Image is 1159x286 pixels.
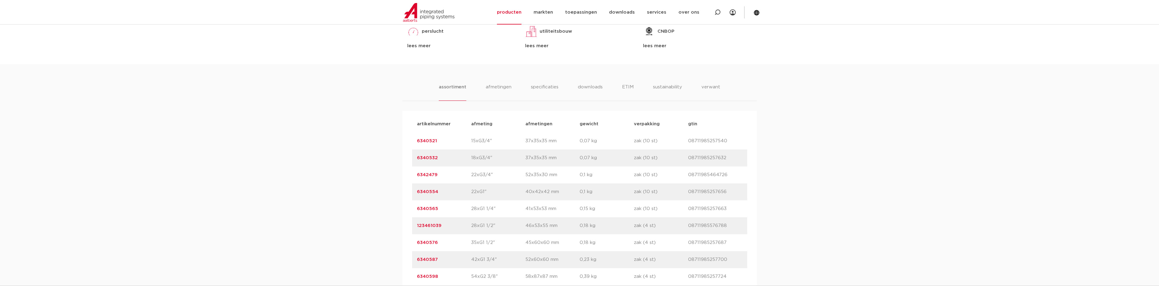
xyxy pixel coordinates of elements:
a: 6340565 [417,206,438,211]
p: 18xG3/4" [471,154,525,162]
p: zak (10 st) [634,188,688,196]
p: 41x53x53 mm [525,205,580,212]
p: 35xG1 1/2" [471,239,525,246]
a: 6340554 [417,189,438,194]
p: 52x60x60 mm [525,256,580,263]
p: 08711985257540 [688,137,742,145]
p: utiliteitsbouw [540,28,572,35]
img: CNBOP [643,25,655,38]
li: afmetingen [486,84,511,101]
p: 37x35x35 mm [525,154,580,162]
p: 08711985257632 [688,154,742,162]
p: CNBOP [658,28,674,35]
p: 08711985257663 [688,205,742,212]
p: 0,39 kg [580,273,634,280]
li: verwant [701,84,720,101]
a: 6340598 [417,274,438,279]
p: 28xG1 1/2" [471,222,525,229]
p: 22xG3/4" [471,171,525,179]
p: zak (10 st) [634,154,688,162]
img: perslucht [407,25,419,38]
p: perslucht [422,28,444,35]
div: lees meer [525,42,634,50]
a: 6340521 [417,139,437,143]
p: 15xG3/4" [471,137,525,145]
p: 37x35x35 mm [525,137,580,145]
p: 0,07 kg [580,137,634,145]
p: 0,18 kg [580,239,634,246]
p: 0,07 kg [580,154,634,162]
p: gtin [688,120,742,128]
p: 08711985464726 [688,171,742,179]
p: 22xG1" [471,188,525,196]
p: 28xG1 1/4" [471,205,525,212]
p: 0,18 kg [580,222,634,229]
p: afmeting [471,120,525,128]
p: zak (10 st) [634,137,688,145]
a: 6340587 [417,257,438,262]
p: zak (4 st) [634,273,688,280]
p: 0,23 kg [580,256,634,263]
p: 45x60x60 mm [525,239,580,246]
p: zak (4 st) [634,256,688,263]
div: lees meer [643,42,752,50]
p: 08711985257724 [688,273,742,280]
a: 123461039 [417,223,441,228]
a: 6340532 [417,156,438,160]
p: 46x53x55 mm [525,222,580,229]
p: zak (4 st) [634,222,688,229]
p: 58x87x87 mm [525,273,580,280]
li: sustainability [653,84,682,101]
p: gewicht [580,120,634,128]
p: 08711985257700 [688,256,742,263]
p: afmetingen [525,120,580,128]
p: 54xG2 3/8" [471,273,525,280]
p: 0,15 kg [580,205,634,212]
p: 40x42x42 mm [525,188,580,196]
p: verpakking [634,120,688,128]
p: zak (4 st) [634,239,688,246]
img: utiliteitsbouw [525,25,537,38]
p: zak (10 st) [634,205,688,212]
p: artikelnummer [417,120,471,128]
li: assortiment [439,84,466,101]
p: 08711985257656 [688,188,742,196]
p: 52x35x30 mm [525,171,580,179]
li: downloads [578,84,603,101]
div: lees meer [407,42,516,50]
p: 08711985576788 [688,222,742,229]
p: 0,1 kg [580,188,634,196]
p: 0,1 kg [580,171,634,179]
p: 08711985257687 [688,239,742,246]
p: zak (10 st) [634,171,688,179]
p: 42xG1 3/4" [471,256,525,263]
a: 6342479 [417,173,438,177]
a: 6340576 [417,240,438,245]
li: specificaties [531,84,558,101]
li: ETIM [622,84,634,101]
